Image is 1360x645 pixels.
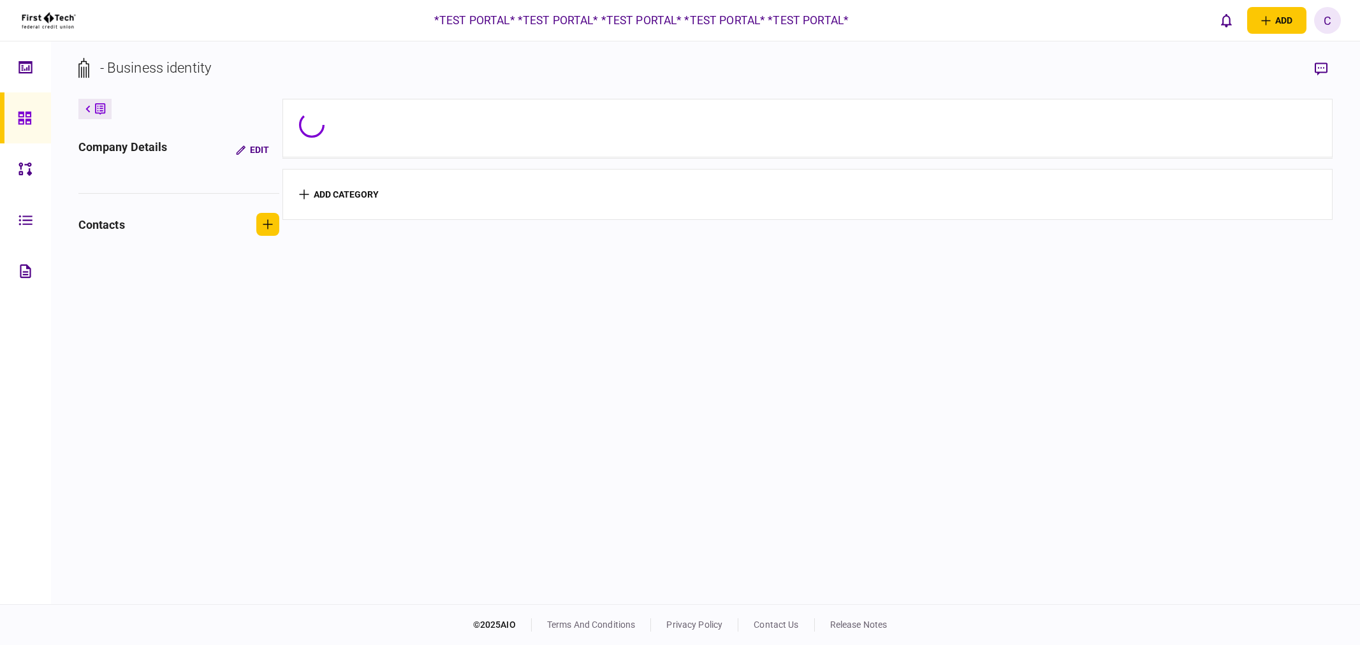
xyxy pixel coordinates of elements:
div: *TEST PORTAL* *TEST PORTAL* *TEST PORTAL* *TEST PORTAL* *TEST PORTAL* [434,12,849,29]
a: terms and conditions [547,620,636,630]
a: privacy policy [666,620,722,630]
img: client company logo [20,4,77,36]
a: contact us [754,620,798,630]
div: company details [78,138,168,161]
button: open notifications list [1213,7,1239,34]
button: C [1314,7,1341,34]
div: © 2025 AIO [473,618,532,632]
button: open adding identity options [1247,7,1306,34]
button: add category [299,189,379,199]
div: - Business identity [100,57,212,78]
button: Edit [226,138,279,161]
a: release notes [830,620,888,630]
div: contacts [78,216,125,233]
